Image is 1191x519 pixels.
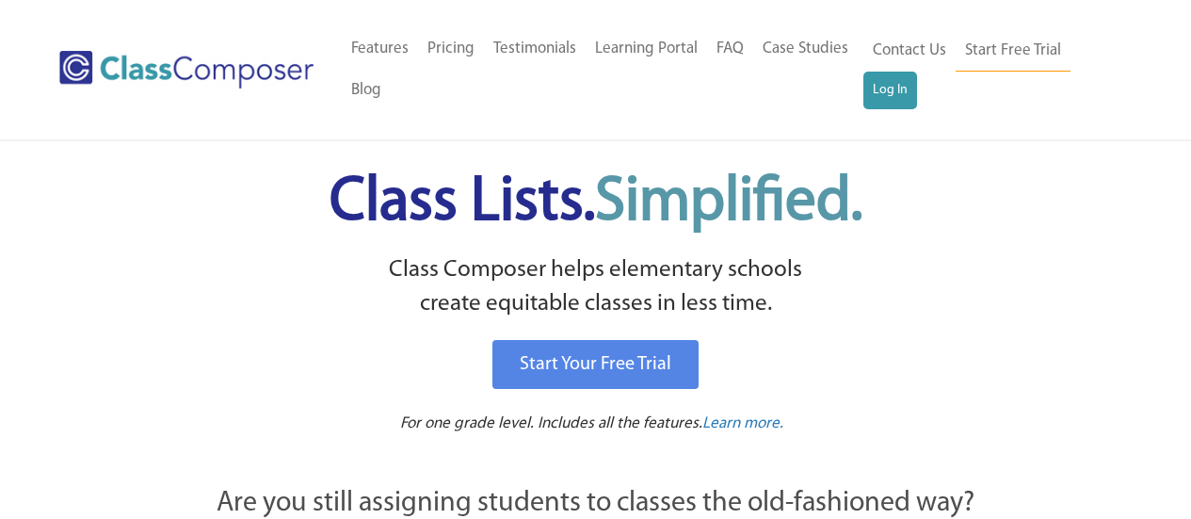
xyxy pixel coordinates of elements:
[492,340,699,389] a: Start Your Free Trial
[586,28,707,70] a: Learning Portal
[342,70,391,111] a: Blog
[400,415,702,431] span: For one grade level. Includes all the features.
[342,28,863,111] nav: Header Menu
[59,51,314,89] img: Class Composer
[707,28,753,70] a: FAQ
[418,28,484,70] a: Pricing
[595,172,862,234] span: Simplified.
[330,172,862,234] span: Class Lists.
[863,72,917,109] a: Log In
[113,253,1079,322] p: Class Composer helps elementary schools create equitable classes in less time.
[484,28,586,70] a: Testimonials
[520,355,671,374] span: Start Your Free Trial
[342,28,418,70] a: Features
[702,415,783,431] span: Learn more.
[702,413,783,436] a: Learn more.
[956,30,1070,73] a: Start Free Trial
[753,28,858,70] a: Case Studies
[863,30,956,72] a: Contact Us
[863,30,1118,109] nav: Header Menu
